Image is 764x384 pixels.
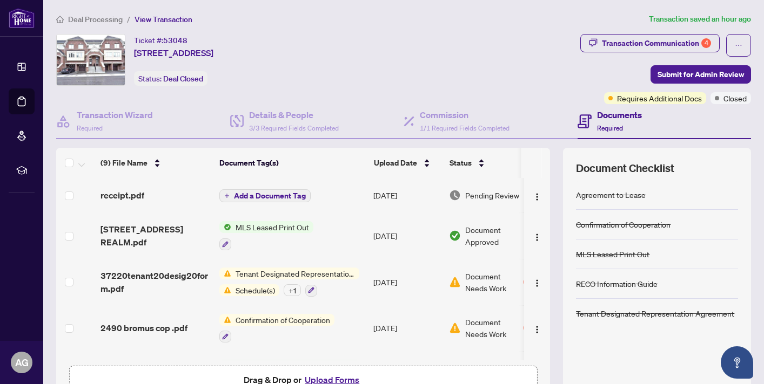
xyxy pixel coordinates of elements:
[580,34,720,52] button: Transaction Communication4
[649,13,751,25] article: Transaction saved an hour ago
[219,221,313,250] button: Status IconMLS Leased Print Out
[576,161,674,176] span: Document Checklist
[134,71,207,86] div: Status:
[528,187,546,204] button: Logo
[524,278,532,286] div: 1
[127,13,130,25] li: /
[100,223,211,249] span: [STREET_ADDRESS] REALM.pdf
[224,193,230,198] span: plus
[524,324,532,332] div: 1
[465,189,519,201] span: Pending Review
[163,36,187,45] span: 53048
[77,124,103,132] span: Required
[231,314,334,326] span: Confirmation of Cooperation
[533,325,541,334] img: Logo
[370,148,445,178] th: Upload Date
[231,284,279,296] span: Schedule(s)
[528,273,546,291] button: Logo
[56,16,64,23] span: home
[219,221,231,233] img: Status Icon
[215,148,370,178] th: Document Tag(s)
[219,314,231,326] img: Status Icon
[420,108,510,121] h4: Commission
[528,319,546,337] button: Logo
[701,38,711,48] div: 4
[658,66,744,83] span: Submit for Admin Review
[369,212,445,259] td: [DATE]
[449,322,461,334] img: Document Status
[57,35,125,85] img: IMG-E12331992_1.jpg
[449,276,461,288] img: Document Status
[533,193,541,201] img: Logo
[100,269,211,295] span: 37220tenant20desig20form.pdf
[465,224,532,248] span: Document Approved
[597,108,642,121] h4: Documents
[576,307,734,319] div: Tenant Designated Representation Agreement
[219,284,231,296] img: Status Icon
[576,189,646,201] div: Agreement to Lease
[219,268,231,279] img: Status Icon
[576,248,649,260] div: MLS Leased Print Out
[163,74,203,84] span: Deal Closed
[445,148,537,178] th: Status
[576,218,671,230] div: Confirmation of Cooperation
[465,316,521,340] span: Document Needs Work
[533,279,541,287] img: Logo
[135,15,192,24] span: View Transaction
[597,124,623,132] span: Required
[134,34,187,46] div: Ticket #:
[420,124,510,132] span: 1/1 Required Fields Completed
[721,346,753,379] button: Open asap
[231,360,359,372] span: Commission Statement Sent to Listing Brokerage
[9,8,35,28] img: logo
[602,35,711,52] div: Transaction Communication
[219,189,311,202] button: Add a Document Tag
[77,108,153,121] h4: Transaction Wizard
[96,148,215,178] th: (9) File Name
[369,259,445,305] td: [DATE]
[449,230,461,242] img: Document Status
[219,314,334,343] button: Status IconConfirmation of Cooperation
[374,157,417,169] span: Upload Date
[651,65,751,84] button: Submit for Admin Review
[231,268,359,279] span: Tenant Designated Representation Agreement
[219,360,231,372] img: Status Icon
[249,108,339,121] h4: Details & People
[533,233,541,242] img: Logo
[100,157,148,169] span: (9) File Name
[134,46,213,59] span: [STREET_ADDRESS]
[369,178,445,212] td: [DATE]
[450,157,472,169] span: Status
[100,321,187,334] span: 2490 bromus cop .pdf
[369,305,445,352] td: [DATE]
[576,278,658,290] div: RECO Information Guide
[465,270,521,294] span: Document Needs Work
[249,124,339,132] span: 3/3 Required Fields Completed
[219,268,359,297] button: Status IconTenant Designated Representation AgreementStatus IconSchedule(s)+1
[15,355,29,370] span: AG
[234,192,306,200] span: Add a Document Tag
[284,284,301,296] div: + 1
[231,221,313,233] span: MLS Leased Print Out
[100,189,144,202] span: receipt.pdf
[723,92,747,104] span: Closed
[528,227,546,244] button: Logo
[449,189,461,201] img: Document Status
[68,15,123,24] span: Deal Processing
[617,92,702,104] span: Requires Additional Docs
[735,42,742,49] span: ellipsis
[219,189,311,203] button: Add a Document Tag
